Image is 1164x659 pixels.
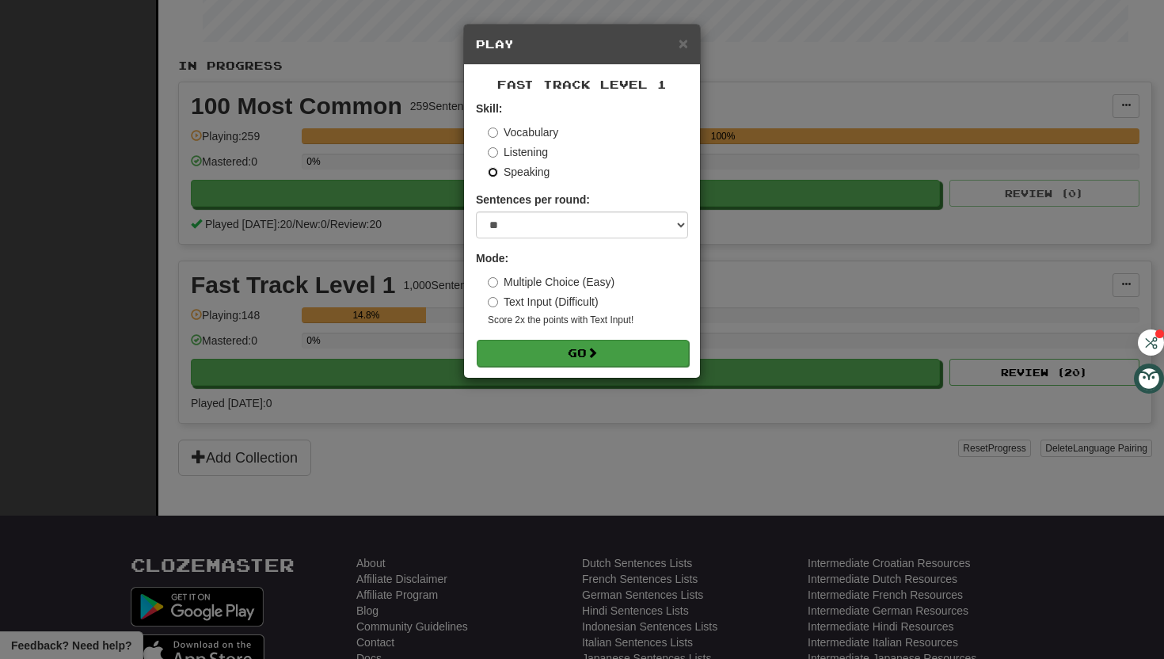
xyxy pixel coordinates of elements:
[679,34,688,52] span: ×
[476,102,502,115] strong: Skill:
[488,144,548,160] label: Listening
[488,297,498,307] input: Text Input (Difficult)
[476,252,508,265] strong: Mode:
[476,36,688,52] h5: Play
[488,128,498,138] input: Vocabulary
[476,192,590,208] label: Sentences per round:
[488,167,498,177] input: Speaking
[488,294,599,310] label: Text Input (Difficult)
[488,124,558,140] label: Vocabulary
[488,164,550,180] label: Speaking
[477,340,689,367] button: Go
[488,274,614,290] label: Multiple Choice (Easy)
[488,147,498,158] input: Listening
[488,314,688,327] small: Score 2x the points with Text Input !
[488,277,498,288] input: Multiple Choice (Easy)
[497,78,667,91] span: Fast Track Level 1
[679,35,688,51] button: Close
